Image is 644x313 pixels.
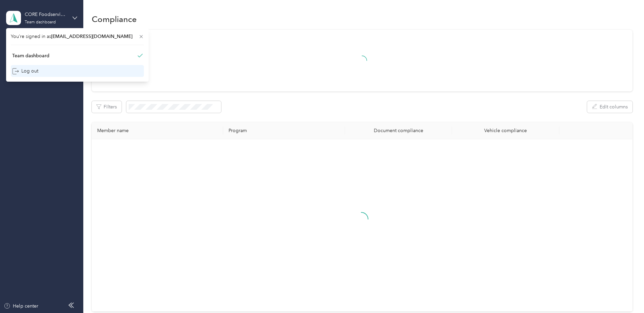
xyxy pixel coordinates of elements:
div: Team dashboard [25,20,56,24]
button: Filters [92,101,122,113]
h1: Compliance [92,16,137,23]
th: Program [223,122,345,139]
th: Member name [92,122,223,139]
div: Vehicle compliance [457,128,554,133]
button: Edit columns [587,101,632,113]
span: [EMAIL_ADDRESS][DOMAIN_NAME] [51,34,132,39]
button: Help center [4,302,38,310]
div: Team dashboard [12,52,49,59]
iframe: Everlance-gr Chat Button Frame [606,275,644,313]
span: You’re signed in as [11,33,144,40]
div: Log out [12,67,38,75]
div: CORE Foodservice (Main) [25,11,67,18]
div: Document compliance [350,128,447,133]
